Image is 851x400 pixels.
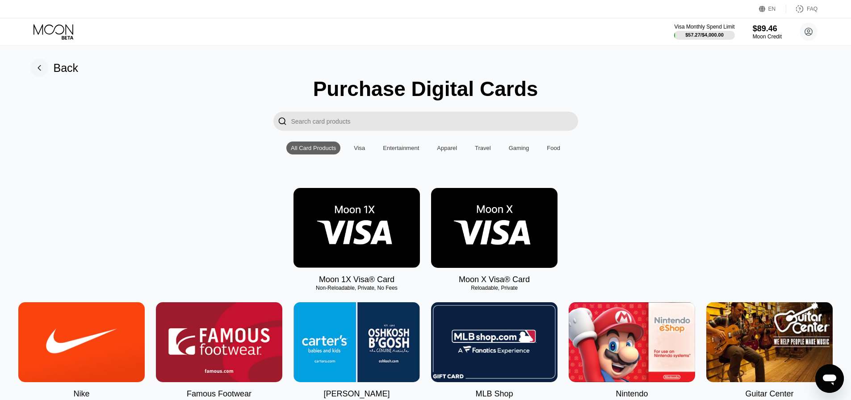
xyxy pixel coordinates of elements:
div: All Card Products [291,145,336,151]
div: Moon 1X Visa® Card [319,275,394,284]
div: MLB Shop [475,389,513,399]
div: Entertainment [383,145,419,151]
div: Food [547,145,560,151]
div: $57.27 / $4,000.00 [685,32,724,37]
div: Moon X Visa® Card [459,275,530,284]
div: Apparel [432,142,461,154]
div: Nike [73,389,89,399]
div: Visa Monthly Spend Limit$57.27/$4,000.00 [674,24,734,40]
div: Nintendo [616,389,648,399]
div: [PERSON_NAME] [323,389,390,399]
div: Apparel [437,145,457,151]
div: Entertainment [378,142,423,154]
div: Travel [475,145,491,151]
div: All Card Products [286,142,340,154]
div: FAQ [786,4,817,13]
div: Visa [354,145,365,151]
div: EN [768,6,776,12]
div: $89.46 [753,24,782,33]
div: $89.46Moon Credit [753,24,782,40]
div: Non-Reloadable, Private, No Fees [293,285,420,291]
div: Gaming [504,142,534,154]
div: Famous Footwear [187,389,252,399]
div: Purchase Digital Cards [313,77,538,101]
div: Back [30,59,79,77]
div: Guitar Center [745,389,793,399]
div: FAQ [807,6,817,12]
div: EN [759,4,786,13]
div: Food [542,142,565,154]
div: Gaming [509,145,529,151]
div: Back [54,62,79,75]
div: Travel [470,142,495,154]
iframe: Dugme za pokretanje prozora za razmenu poruka [815,364,844,393]
div: Moon Credit [753,33,782,40]
div:  [278,116,287,126]
div: Reloadable, Private [431,285,558,291]
div: Visa Monthly Spend Limit [674,24,734,30]
div:  [273,112,291,131]
div: Visa [349,142,369,154]
input: Search card products [291,112,578,131]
